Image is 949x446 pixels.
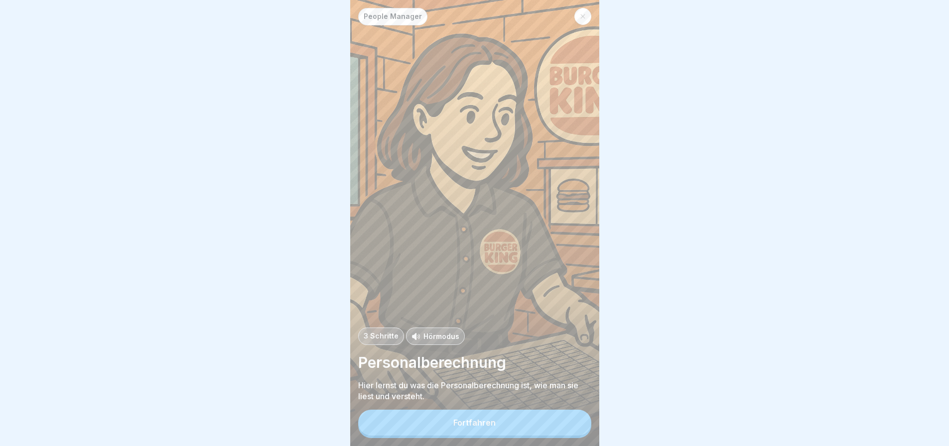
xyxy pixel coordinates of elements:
[358,353,591,372] p: Personalberechnung
[358,380,591,402] p: Hier lernst du was die Personalberechnung ist, wie man sie liest und versteht.
[358,410,591,436] button: Fortfahren
[364,332,399,340] p: 3 Schritte
[423,331,459,341] p: Hörmodus
[453,418,496,427] div: Fortfahren
[364,12,422,21] p: People Manager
